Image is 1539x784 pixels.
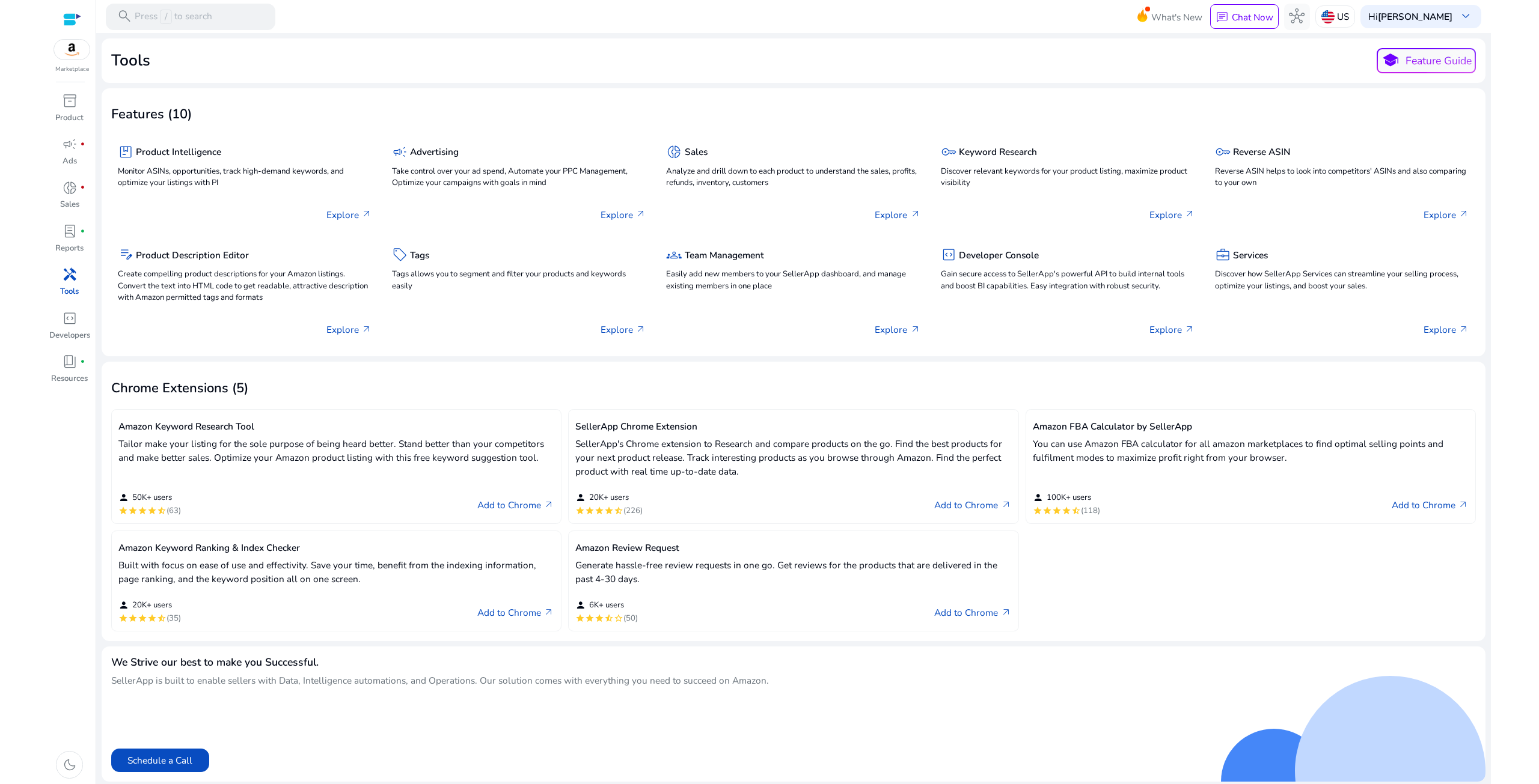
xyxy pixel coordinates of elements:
b: [PERSON_NAME] [1378,10,1452,23]
h5: Amazon Keyword Research Tool [118,421,554,432]
p: Discover relevant keywords for your product listing, maximize product visibility [941,166,1195,190]
span: code_blocks [62,311,78,326]
h5: Keyword Research [959,147,1037,157]
a: donut_smallfiber_manual_recordSales [48,177,91,220]
p: Monitor ASINs, opportunities, track high-demand keywords, and optimize your listings with PI [118,166,372,190]
span: arrow_outward [1184,209,1195,220]
mat-icon: star [138,613,147,623]
a: handymanTools [48,264,91,308]
span: code_blocks [941,247,956,263]
p: Create compelling product descriptions for your Amazon listings. Convert the text into HTML code ... [118,269,372,304]
p: Reverse ASIN helps to look into competitors' ASINs and also comparing to your own [1215,166,1469,190]
span: fiber_manual_record [80,142,85,147]
mat-icon: star [118,506,128,515]
span: 50K+ users [132,493,172,503]
a: inventory_2Product [48,90,91,133]
span: business_center [1215,247,1231,263]
p: Explore [875,208,920,222]
mat-icon: star_half [157,506,167,515]
a: lab_profilefiber_manual_recordReports [48,221,91,264]
a: Add to Chromearrow_outward [934,605,1011,621]
p: Explore [1424,323,1469,336]
span: keyboard_arrow_down [1458,8,1473,24]
a: Add to Chromearrow_outward [934,497,1011,513]
mat-icon: person [118,600,129,611]
span: lab_profile [62,223,78,239]
span: (63) [167,506,181,517]
span: donut_small [666,144,682,160]
mat-icon: star [575,506,585,515]
p: Tools [60,286,79,298]
span: campaign [62,136,78,152]
p: Ads [63,156,77,168]
span: chat [1216,11,1229,24]
p: Tailor make your listing for the sole purpose of being heard better. Stand better than your compe... [118,437,554,464]
span: arrow_outward [543,500,554,511]
span: 20K+ users [589,493,629,503]
p: Take control over your ad spend, Automate your PPC Management, Optimize your campaigns with goals... [392,166,646,190]
h5: Sales [685,147,708,157]
span: 6K+ users [589,600,624,611]
span: What's New [1151,7,1202,28]
a: code_blocksDevelopers [48,308,91,351]
p: Product [55,112,84,124]
mat-icon: star [118,613,128,623]
span: arrow_outward [543,607,554,618]
p: Developers [49,330,90,342]
mat-icon: star_half [614,506,623,515]
span: arrow_outward [361,209,372,220]
span: key [941,144,956,160]
span: 20K+ users [132,600,172,611]
span: (35) [167,613,181,624]
h5: Developer Console [959,250,1039,261]
mat-icon: star [1052,506,1062,515]
h2: Tools [111,51,150,70]
span: fiber_manual_record [80,229,85,234]
h5: Services [1233,250,1268,261]
span: search [117,8,132,24]
span: dark_mode [62,757,78,773]
mat-icon: star [575,613,585,623]
span: hub [1289,8,1305,24]
h3: Chrome Extensions (5) [111,380,248,396]
p: Hi [1368,12,1452,21]
span: key [1215,144,1231,160]
mat-icon: star [595,613,604,623]
h5: Amazon Keyword Ranking & Index Checker [118,542,554,553]
h4: We Strive our best to make you Successful. [111,656,794,669]
p: Tags allows you to segment and filter your products and keywords easily [392,269,646,293]
mat-icon: star [1042,506,1052,515]
span: arrow_outward [361,324,372,335]
mat-icon: star_half [1071,506,1081,515]
mat-icon: star [585,506,595,515]
mat-icon: star [585,613,595,623]
p: Press to search [135,10,212,24]
p: Easily add new members to your SellerApp dashboard, and manage existing members in one place [666,269,920,293]
span: inventory_2 [62,93,78,109]
mat-icon: star_half [157,613,167,623]
p: Gain secure access to SellerApp's powerful API to build internal tools and boost BI capabilities.... [941,269,1195,293]
h5: Advertising [410,147,459,157]
h5: Product Description Editor [136,250,249,261]
span: arrow_outward [1184,324,1195,335]
a: Add to Chromearrow_outward [477,497,554,513]
p: Built with focus on ease of use and effectivity. Save your time, benefit from the indexing inform... [118,558,554,586]
mat-icon: star [128,613,138,623]
p: Reports [55,243,84,255]
span: 100K+ users [1047,493,1091,503]
p: SellerApp is built to enable sellers with Data, Intelligence automations, and Operations. Our sol... [111,673,794,687]
p: Feature Guide [1406,53,1472,68]
span: arrow_outward [910,209,921,220]
span: arrow_outward [1458,209,1469,220]
mat-icon: star [595,506,604,515]
p: Marketplace [55,65,89,74]
h3: Features (10) [111,106,192,122]
mat-icon: star_border [614,613,623,623]
mat-icon: star [138,506,147,515]
img: us.svg [1321,10,1335,23]
a: book_4fiber_manual_recordResources [48,351,91,395]
span: book_4 [62,354,78,369]
button: chatChat Now [1210,4,1278,29]
span: arrow_outward [635,209,646,220]
mat-icon: star [1033,506,1042,515]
